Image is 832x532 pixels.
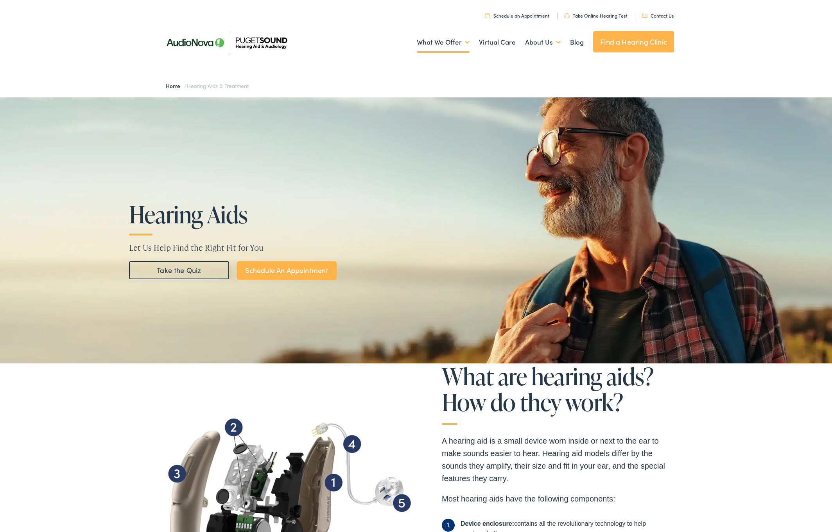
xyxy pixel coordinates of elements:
a: Take Online Hearing Test [564,12,627,19]
a: Schedule An Appointment [237,261,337,280]
a: What We Offer [417,28,470,57]
a: Home [166,82,184,90]
a: Blog [570,28,584,57]
b: Device enclosure: [461,520,514,527]
p: Most hearing aids have the following components: [442,492,674,505]
p: Let Us Help Find the Right Fit for You [129,242,420,253]
h1: Hearing Aids [129,201,367,227]
a: About Us [525,28,561,57]
a: Take the Quiz [129,262,229,280]
a: Schedule an Appointment [485,12,549,19]
a: Find a Hearing Clinic [593,31,674,52]
span: / [166,82,249,90]
p: A hearing aid is a small device worn inside or next to the ear to make sounds easier to hear. Hea... [442,435,674,485]
span: 1 [442,519,455,532]
img: utility icon [485,13,490,18]
img: utility icon [642,14,647,18]
h2: What are hearing aids? How do they work? [442,363,674,425]
img: utility icon [564,13,570,18]
a: Virtual Care [479,28,516,57]
span: Hearing Aids & Treatment [187,82,249,90]
a: Contact Us [642,12,674,19]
